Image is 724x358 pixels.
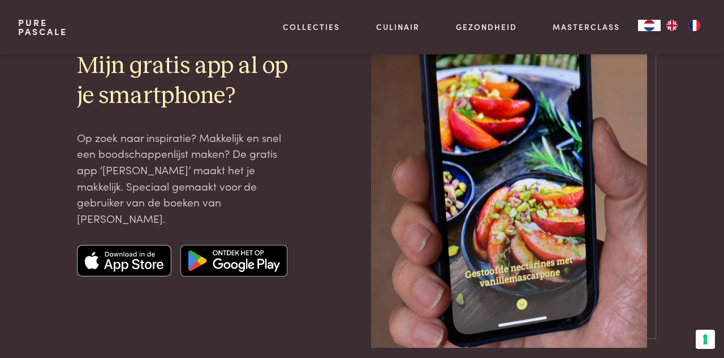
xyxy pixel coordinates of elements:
[638,20,661,31] div: Language
[77,245,172,277] img: Apple app store
[283,21,340,33] a: Collecties
[696,330,715,349] button: Uw voorkeuren voor toestemming voor trackingtechnologieën
[77,130,294,227] p: Op zoek naar inspiratie? Makkelijk en snel een boodschappenlijst maken? De gratis app ‘[PERSON_NA...
[683,20,706,31] a: FR
[661,20,683,31] a: EN
[553,21,620,33] a: Masterclass
[638,20,706,31] aside: Language selected: Nederlands
[77,51,294,111] h2: Mijn gratis app al op je smartphone?
[18,18,67,36] a: PurePascale
[456,21,517,33] a: Gezondheid
[376,21,420,33] a: Culinair
[180,245,287,277] img: Google app store
[638,20,661,31] a: NL
[661,20,706,31] ul: Language list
